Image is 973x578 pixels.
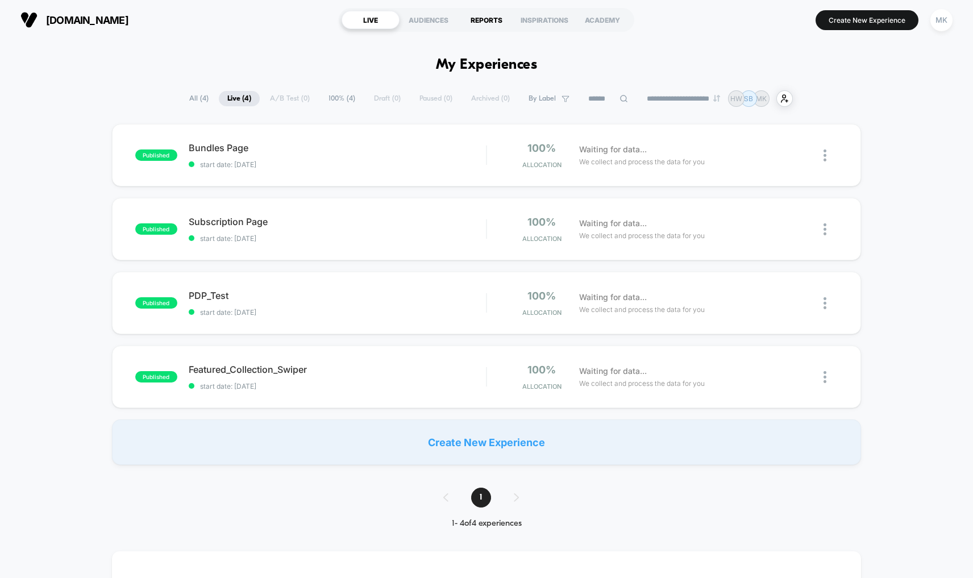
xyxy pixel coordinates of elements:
span: We collect and process the data for you [579,230,705,241]
h1: My Experiences [436,57,538,73]
img: end [713,95,720,102]
span: published [135,223,177,235]
span: We collect and process the data for you [579,304,705,315]
span: 100% [527,216,556,228]
span: Waiting for data... [579,143,647,156]
span: Allocation [522,382,562,390]
div: Current time [334,258,360,271]
span: start date: [DATE] [189,234,486,243]
span: Live ( 4 ) [219,91,260,106]
p: HW [730,94,742,103]
span: Allocation [522,161,562,169]
span: start date: [DATE] [189,160,486,169]
div: 1 - 4 of 4 experiences [432,519,542,529]
span: By Label [529,94,556,103]
span: 100% [527,290,556,302]
button: Create New Experience [816,10,918,30]
span: Allocation [522,235,562,243]
p: MK [756,94,767,103]
img: close [824,371,826,383]
span: Waiting for data... [579,217,647,230]
span: published [135,371,177,382]
img: close [824,149,826,161]
button: Play, NEW DEMO 2025-VEED.mp4 [6,255,24,273]
span: 100% [527,142,556,154]
span: 100% [527,364,556,376]
img: close [824,223,826,235]
span: published [135,149,177,161]
span: Allocation [522,309,562,317]
span: We collect and process the data for you [579,156,705,167]
div: Duration [362,258,392,271]
span: PDP_Test [189,290,486,301]
span: Waiting for data... [579,291,647,303]
span: 100% ( 4 ) [320,91,364,106]
span: Subscription Page [189,216,486,227]
span: Waiting for data... [579,365,647,377]
span: All ( 4 ) [181,91,217,106]
div: INSPIRATIONS [515,11,573,29]
span: published [135,297,177,309]
img: close [824,297,826,309]
p: SB [744,94,753,103]
button: Play, NEW DEMO 2025-VEED.mp4 [235,126,262,153]
button: [DOMAIN_NAME] [17,11,132,29]
div: MK [930,9,953,31]
img: Visually logo [20,11,38,28]
div: AUDIENCES [400,11,458,29]
input: Seek [9,240,490,251]
span: 1 [471,488,491,508]
span: start date: [DATE] [189,382,486,390]
input: Volume [414,259,448,270]
span: Featured_Collection_Swiper [189,364,486,375]
div: Create New Experience [112,419,861,465]
div: ACADEMY [573,11,631,29]
span: Bundles Page [189,142,486,153]
span: [DOMAIN_NAME] [46,14,128,26]
button: MK [927,9,956,32]
div: LIVE [342,11,400,29]
span: start date: [DATE] [189,308,486,317]
div: REPORTS [458,11,515,29]
span: We collect and process the data for you [579,378,705,389]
